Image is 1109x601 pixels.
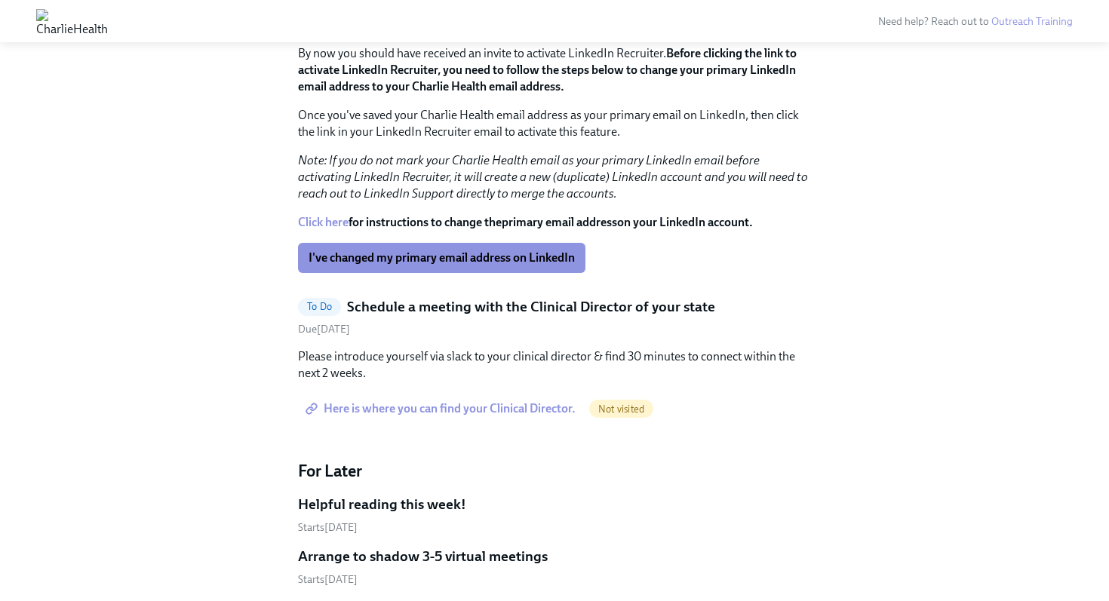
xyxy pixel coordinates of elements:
img: CharlieHealth [36,9,108,33]
strong: Before clicking the link to activate LinkedIn Recruiter, you need to follow the steps below to ch... [298,46,797,94]
p: Once you've saved your Charlie Health email address as your primary email on LinkedIn, then click... [298,107,811,140]
span: Friday, September 26th 2025, 10:00 am [298,323,350,336]
span: To Do [298,301,341,312]
span: Here is where you can find your Clinical Director. [309,401,576,416]
strong: primary email address [502,215,617,229]
a: Helpful reading this week!Starts[DATE] [298,495,811,535]
span: Thursday, September 25th 2025, 10:00 am [298,573,358,586]
h5: Helpful reading this week! [298,495,466,514]
button: I've changed my primary email address on LinkedIn [298,243,585,273]
em: Note: If you do not mark your Charlie Health email as your primary LinkedIn email before activati... [298,153,808,201]
h5: Schedule a meeting with the Clinical Director of your state [347,297,715,317]
a: Click here [298,215,349,229]
span: Need help? Reach out to [878,15,1073,28]
span: I've changed my primary email address on LinkedIn [309,250,575,265]
a: Outreach Training [991,15,1073,28]
a: Here is where you can find your Clinical Director. [298,394,586,424]
strong: for instructions to change the on your LinkedIn account. [298,215,753,229]
a: Arrange to shadow 3-5 virtual meetingsStarts[DATE] [298,547,811,587]
p: By now you should have received an invite to activate LinkedIn Recruiter. [298,45,811,95]
span: Thursday, September 25th 2025, 10:00 am [298,521,358,534]
span: Not visited [589,403,653,415]
p: Please introduce yourself via slack to your clinical director & find 30 minutes to connect within... [298,348,811,382]
h5: Arrange to shadow 3-5 virtual meetings [298,547,548,566]
h4: For Later [298,460,811,483]
a: To DoSchedule a meeting with the Clinical Director of your stateDue[DATE] [298,297,811,337]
